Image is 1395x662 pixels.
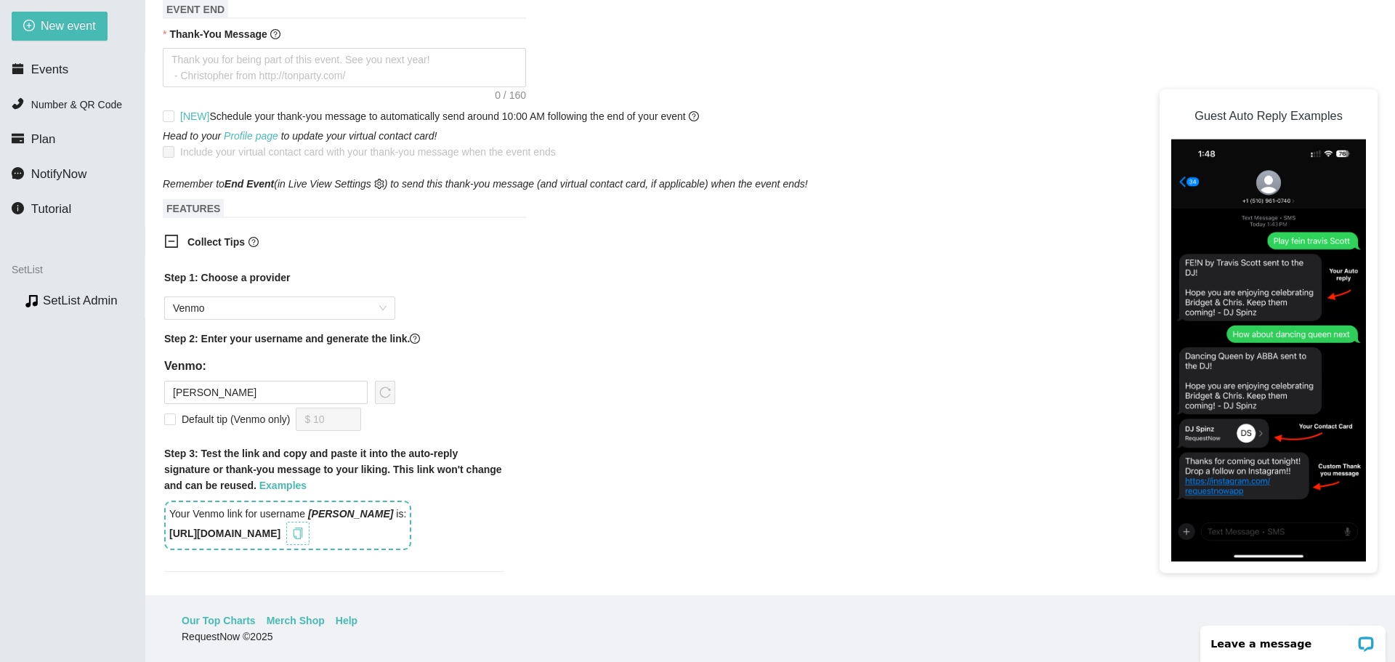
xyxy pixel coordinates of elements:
[163,130,437,142] i: Head to your to update your virtual contact card!
[375,381,395,404] button: reload
[153,225,516,261] div: Collect Tipsquestion-circle
[225,178,274,190] b: End Event
[308,508,393,520] i: [PERSON_NAME]
[1191,616,1395,662] iframe: LiveChat chat widget
[224,130,278,142] a: Profile page
[1171,100,1366,131] h3: Guest Auto Reply Examples
[267,613,325,629] a: Merch Shop
[164,234,179,249] span: minus-square
[169,528,280,539] b: [URL][DOMAIN_NAME]
[31,62,68,76] span: Events
[164,501,411,550] div: Your Venmo link for username is:
[163,199,224,218] span: FEATURES
[31,202,71,216] span: Tutorial
[182,629,1355,645] div: RequestNow © 2025
[164,333,410,344] b: Step 2: Enter your username and generate the link.
[23,20,35,33] span: plus-circle
[12,132,24,145] span: credit-card
[164,272,290,283] b: Step 1: Choose a provider
[182,613,256,629] a: Our Top Charts
[1171,140,1366,562] img: DJ Request Instructions
[12,12,108,41] button: plus-circleNew event
[12,62,24,75] span: calendar
[173,297,387,319] span: Venmo
[164,381,368,404] input: Venmo username (without the @)
[31,132,56,146] span: Plan
[163,178,808,190] i: Remember to (in Live View Settings ) to send this thank-you message (and virtual contact card, if...
[176,411,296,427] span: Default tip (Venmo only)
[169,28,267,40] b: Thank-You Message
[31,167,86,181] span: NotifyNow
[180,110,699,122] span: Schedule your thank-you message to automatically send around 10:00 AM following the end of your e...
[290,528,306,539] span: copy
[164,448,502,491] b: Step 3: Test the link and copy and paste it into the auto-reply signature or thank-you message to...
[286,522,310,545] button: copy
[248,237,259,247] span: question-circle
[12,97,24,110] span: phone
[41,17,96,35] span: New event
[689,111,699,121] span: question-circle
[43,294,118,307] a: SetList Admin
[410,334,420,344] span: question-circle
[12,167,24,179] span: message
[12,202,24,214] span: info-circle
[187,236,245,248] b: Collect Tips
[180,110,209,122] span: [NEW]
[259,480,307,491] a: Examples
[31,99,122,110] span: Number & QR Code
[180,146,556,158] span: Include your virtual contact card with your thank-you message when the event ends
[270,29,280,39] span: question-circle
[164,358,395,375] h5: Venmo:
[336,613,357,629] a: Help
[374,179,384,189] span: setting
